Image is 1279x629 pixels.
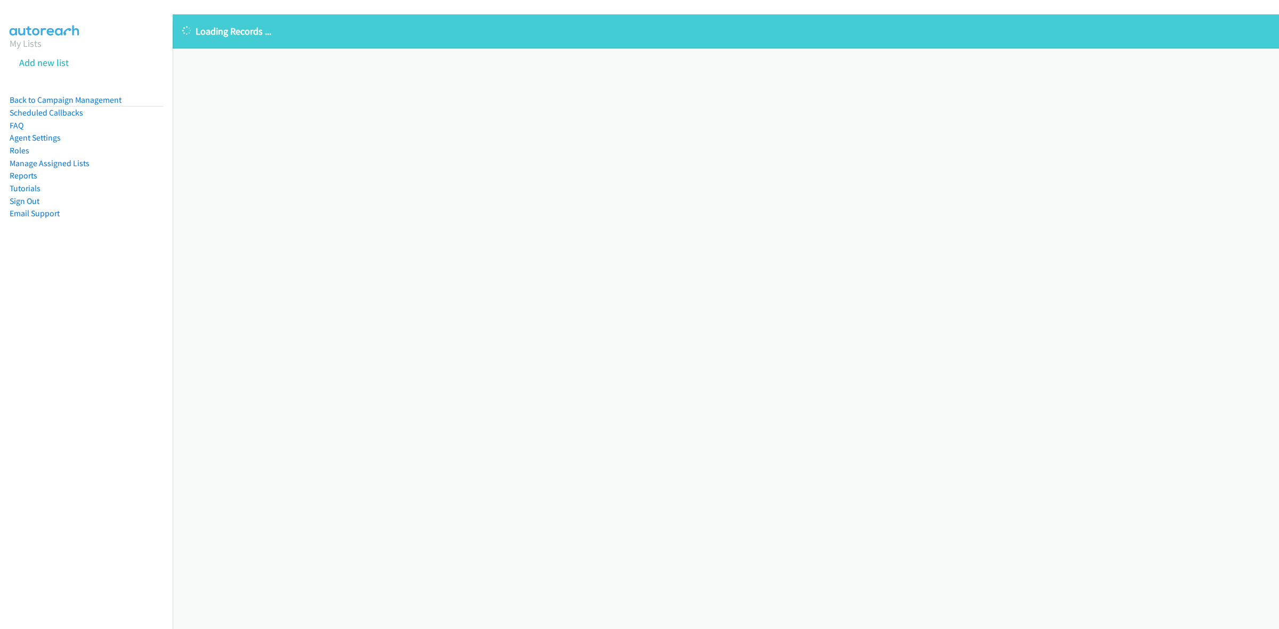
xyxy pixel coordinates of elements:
p: Loading Records ... [182,24,1269,38]
a: Sign Out [10,196,39,206]
a: Back to Campaign Management [10,95,122,105]
a: My Lists [10,37,42,50]
a: Scheduled Callbacks [10,108,83,118]
a: Tutorials [10,183,41,193]
a: FAQ [10,120,23,130]
a: Reports [10,170,37,181]
a: Roles [10,145,29,156]
a: Agent Settings [10,133,61,143]
a: Manage Assigned Lists [10,158,90,168]
a: Add new list [19,56,69,69]
a: Email Support [10,208,60,218]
